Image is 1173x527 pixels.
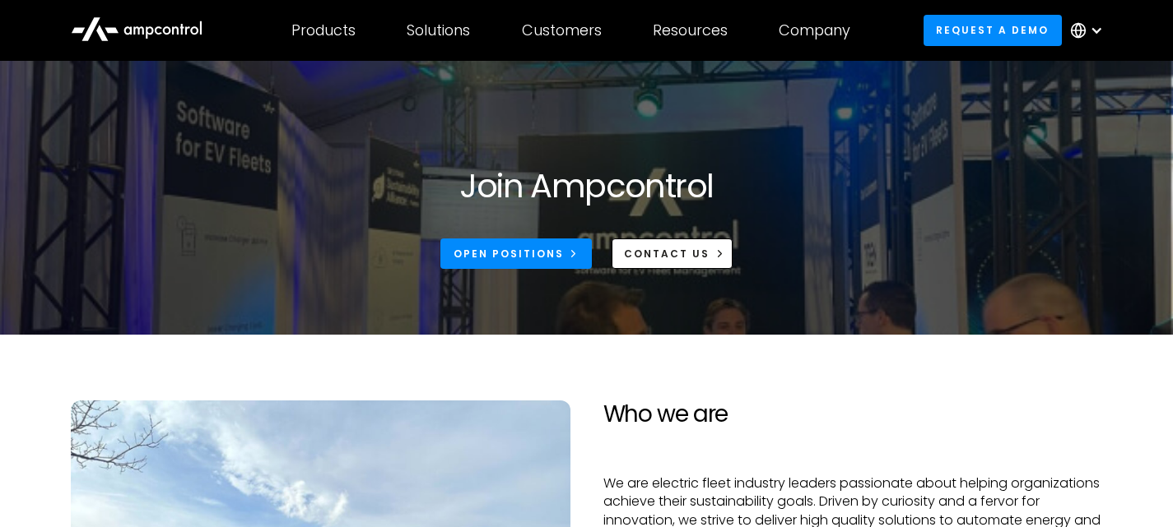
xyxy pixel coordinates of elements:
[459,166,713,206] h1: Join Ampcontrol
[612,238,733,269] a: CONTACT US
[779,21,850,39] div: Company
[407,21,470,39] div: Solutions
[522,21,602,39] div: Customers
[291,21,356,39] div: Products
[454,247,564,261] div: Open Positions
[624,247,710,261] div: CONTACT US
[440,238,592,269] a: Open Positions
[603,400,1103,428] h2: Who we are
[924,15,1062,45] a: Request a demo
[653,21,728,39] div: Resources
